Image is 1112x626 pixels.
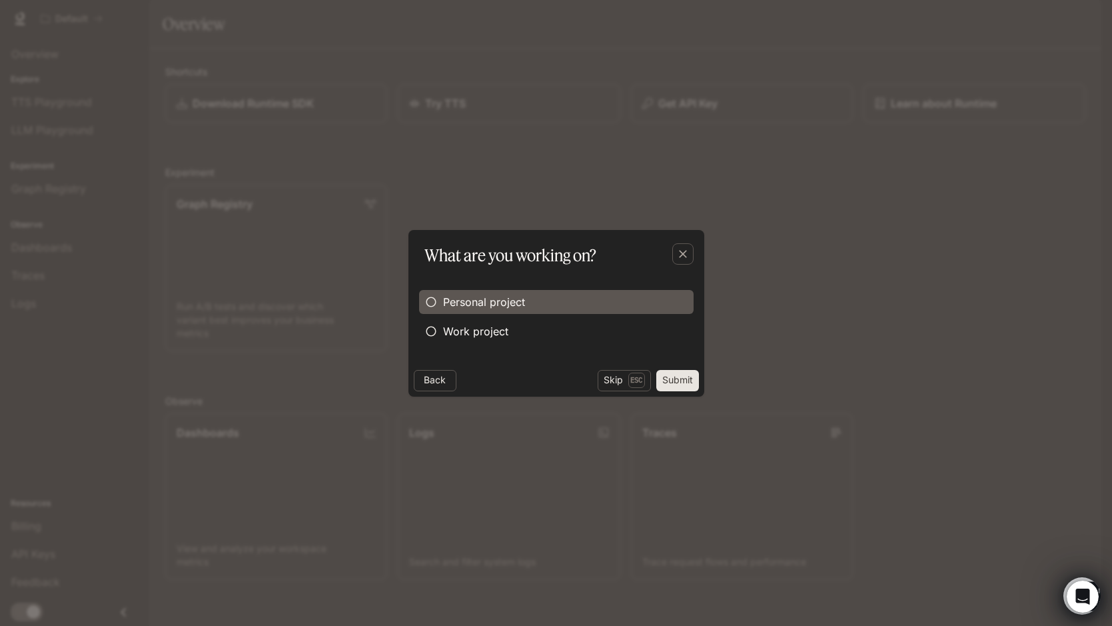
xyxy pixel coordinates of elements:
button: SkipEsc [598,370,651,391]
button: Submit [656,370,699,391]
p: Esc [628,373,645,387]
div: Need help? [14,11,191,22]
iframe: Intercom live chat [1067,581,1099,613]
p: What are you working on? [424,243,596,267]
div: Open Intercom Messenger [5,5,231,42]
button: Back [414,370,456,391]
div: The team typically replies in under 3h [14,22,191,36]
span: Personal project [443,294,525,310]
span: Work project [443,323,508,339]
iframe: Intercom live chat discovery launcher [1063,577,1101,615]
